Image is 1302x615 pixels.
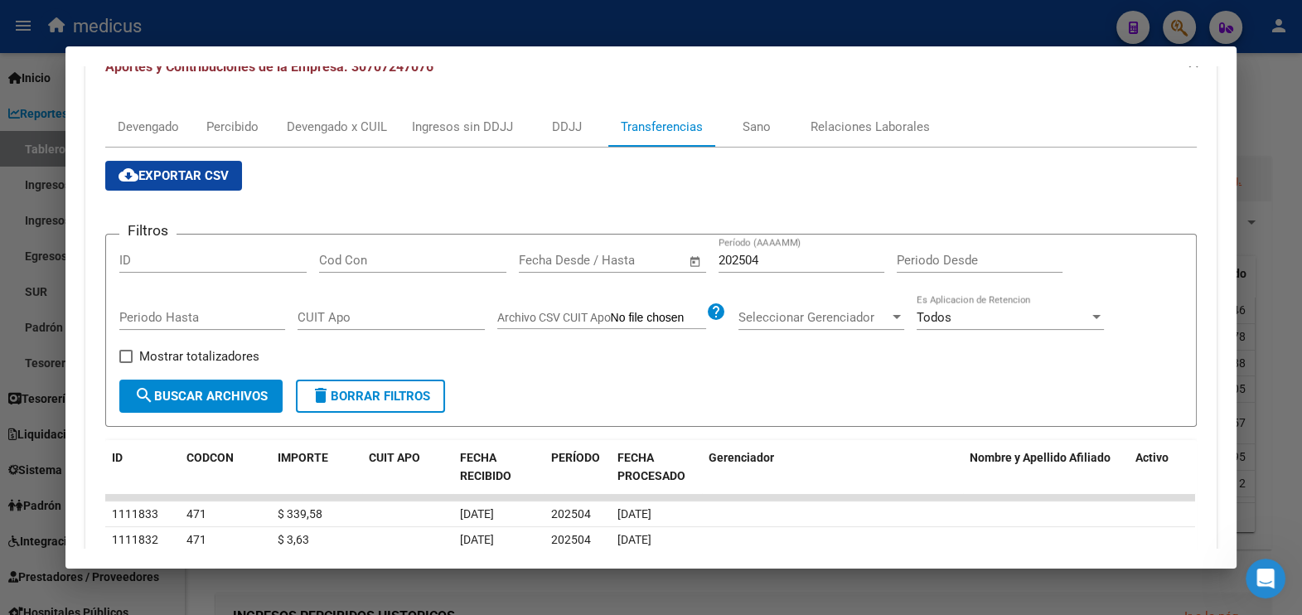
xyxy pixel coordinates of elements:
span: 202504 [551,507,591,521]
span: Gerenciador [709,451,774,464]
span: [DATE] [460,533,494,546]
span: $ 3,63 [278,533,309,546]
button: Borrar Filtros [296,380,445,413]
div: Transferencias [621,118,703,136]
span: 1111833 [112,507,158,521]
iframe: Intercom live chat [1246,559,1285,598]
div: Sano [743,118,771,136]
mat-icon: search [134,385,154,405]
mat-icon: delete [311,385,331,405]
h3: Filtros [119,221,177,240]
mat-expansion-panel-header: Aportes y Contribuciones de la Empresa: 30707247076 [85,41,1217,94]
datatable-header-cell: ID [105,440,180,495]
span: Activo [1135,451,1169,464]
mat-icon: help [706,302,726,322]
span: Buscar Archivos [134,389,268,404]
div: Ingresos sin DDJJ [412,118,513,136]
datatable-header-cell: Nombre y Apellido Afiliado [963,440,1129,495]
datatable-header-cell: IMPORTE [271,440,362,495]
button: Open calendar [685,252,704,271]
span: Todos [917,310,951,325]
span: ID [112,451,123,464]
input: Archivo CSV CUIT Apo [611,311,706,326]
datatable-header-cell: Gerenciador [702,440,963,495]
span: FECHA PROCESADO [617,451,685,483]
div: Devengado x CUIL [287,118,387,136]
span: [DATE] [617,533,651,546]
button: Exportar CSV [105,161,242,191]
datatable-header-cell: PERÍODO [545,440,611,495]
div: Relaciones Laborales [811,118,930,136]
span: 1111832 [112,533,158,546]
span: Exportar CSV [119,168,229,183]
span: $ 339,58 [278,507,322,521]
input: Fecha inicio [519,253,586,268]
datatable-header-cell: CUIT APO [362,440,453,495]
datatable-header-cell: FECHA PROCESADO [611,440,702,495]
span: [DATE] [460,507,494,521]
span: Seleccionar Gerenciador [738,310,889,325]
span: FECHA RECIBIDO [460,451,511,483]
button: Buscar Archivos [119,380,283,413]
datatable-header-cell: FECHA RECIBIDO [453,440,545,495]
datatable-header-cell: CODCON [180,440,238,495]
datatable-header-cell: Activo [1129,440,1195,495]
span: Mostrar totalizadores [139,346,259,366]
div: DDJJ [552,118,582,136]
span: CUIT APO [369,451,420,464]
span: 202504 [551,533,591,546]
span: CODCON [186,451,234,464]
span: PERÍODO [551,451,600,464]
span: [DATE] [617,507,651,521]
span: 471 [186,507,206,521]
div: Devengado [118,118,179,136]
mat-icon: cloud_download [119,165,138,185]
div: Percibido [206,118,259,136]
span: Nombre y Apellido Afiliado [970,451,1111,464]
span: IMPORTE [278,451,328,464]
span: Aportes y Contribuciones de la Empresa: 30707247076 [105,59,433,75]
span: 471 [186,533,206,546]
span: Archivo CSV CUIT Apo [497,311,611,324]
input: Fecha fin [601,253,681,268]
span: Borrar Filtros [311,389,430,404]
